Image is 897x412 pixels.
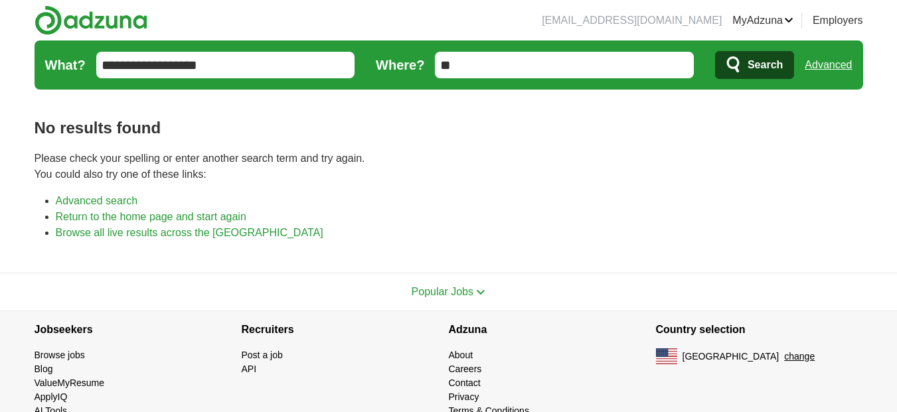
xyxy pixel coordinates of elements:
li: [EMAIL_ADDRESS][DOMAIN_NAME] [542,13,722,29]
a: Contact [449,378,481,388]
h1: No results found [35,116,863,140]
img: US flag [656,348,677,364]
a: Employers [813,13,863,29]
img: toggle icon [476,289,485,295]
span: Popular Jobs [412,286,473,297]
button: Search [715,51,794,79]
img: Adzuna logo [35,5,147,35]
p: Please check your spelling or enter another search term and try again. You could also try one of ... [35,151,863,182]
a: API [242,364,257,374]
span: Search [748,52,783,78]
a: Privacy [449,391,479,402]
a: Advanced [805,52,852,78]
span: [GEOGRAPHIC_DATA] [683,350,779,364]
a: Post a job [242,350,283,360]
a: Careers [449,364,482,374]
a: Blog [35,364,53,374]
a: ValueMyResume [35,378,105,388]
a: Advanced search [56,195,138,206]
a: MyAdzuna [732,13,793,29]
a: Browse jobs [35,350,85,360]
a: ApplyIQ [35,391,68,402]
a: Browse all live results across the [GEOGRAPHIC_DATA] [56,227,323,238]
button: change [784,350,815,364]
a: About [449,350,473,360]
label: Where? [376,55,424,75]
a: Return to the home page and start again [56,211,246,222]
h4: Country selection [656,311,863,348]
label: What? [45,55,86,75]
